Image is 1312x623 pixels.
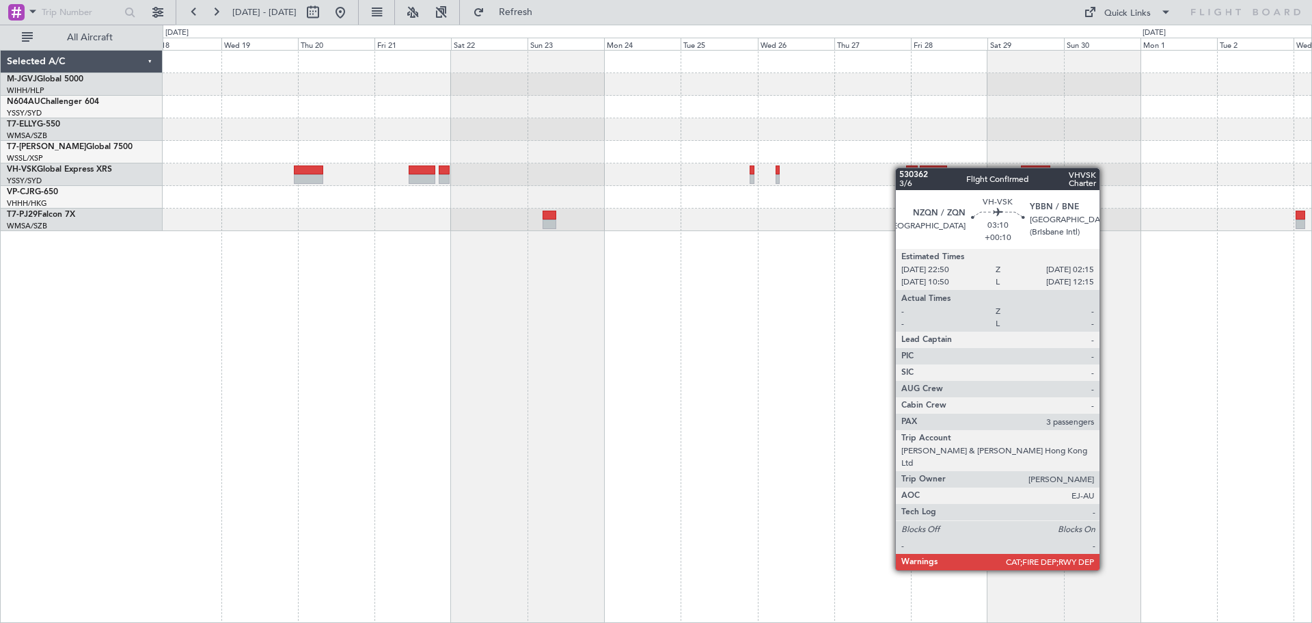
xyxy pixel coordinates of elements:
[467,1,549,23] button: Refresh
[7,143,133,151] a: T7-[PERSON_NAME]Global 7500
[911,38,987,50] div: Fri 28
[987,38,1064,50] div: Sat 29
[221,38,298,50] div: Wed 19
[7,108,42,118] a: YSSY/SYD
[298,38,374,50] div: Thu 20
[7,221,47,231] a: WMSA/SZB
[7,165,37,174] span: VH-VSK
[145,38,221,50] div: Tue 18
[7,176,42,186] a: YSSY/SYD
[7,153,43,163] a: WSSL/XSP
[604,38,681,50] div: Mon 24
[7,98,99,106] a: N604AUChallenger 604
[1104,7,1151,21] div: Quick Links
[232,6,297,18] span: [DATE] - [DATE]
[1143,27,1166,39] div: [DATE]
[7,85,44,96] a: WIHH/HLP
[7,198,47,209] a: VHHH/HKG
[1217,38,1294,50] div: Tue 2
[1064,38,1140,50] div: Sun 30
[7,143,86,151] span: T7-[PERSON_NAME]
[7,120,60,129] a: T7-ELLYG-550
[834,38,911,50] div: Thu 27
[36,33,144,42] span: All Aircraft
[451,38,528,50] div: Sat 22
[165,27,189,39] div: [DATE]
[374,38,451,50] div: Fri 21
[7,75,83,83] a: M-JGVJGlobal 5000
[7,75,37,83] span: M-JGVJ
[7,188,58,196] a: VP-CJRG-650
[42,2,120,23] input: Trip Number
[1077,1,1178,23] button: Quick Links
[681,38,757,50] div: Tue 25
[7,211,75,219] a: T7-PJ29Falcon 7X
[7,188,35,196] span: VP-CJR
[7,120,37,129] span: T7-ELLY
[7,131,47,141] a: WMSA/SZB
[758,38,834,50] div: Wed 26
[7,211,38,219] span: T7-PJ29
[7,98,40,106] span: N604AU
[528,38,604,50] div: Sun 23
[15,27,148,49] button: All Aircraft
[487,8,545,17] span: Refresh
[7,165,112,174] a: VH-VSKGlobal Express XRS
[1140,38,1217,50] div: Mon 1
